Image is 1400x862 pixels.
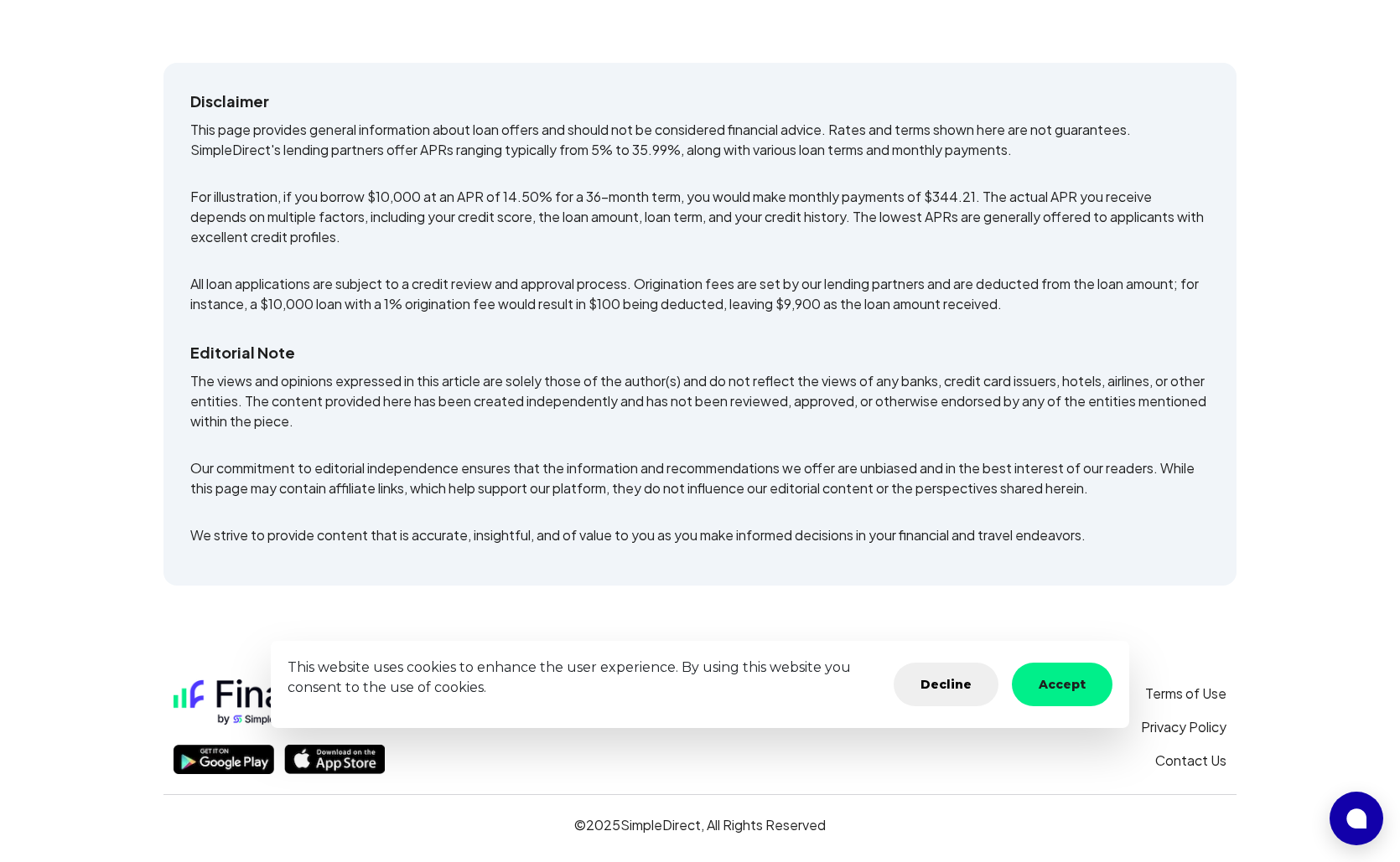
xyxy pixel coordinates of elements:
[190,371,1210,431] p: The views and opinions expressed in this article are solely those of the author(s) and do not ref...
[190,120,1210,160] p: This page provides general information about loan offers and should not be considered financial a...
[174,679,375,725] img: logo
[190,187,1210,247] p: For illustration, if you borrow $10,000 at an APR of 14.50% for a 36-month term, you would make m...
[190,90,1210,113] h5: Disclaimer
[1155,751,1226,771] a: Contact Us
[574,816,826,834] span: © 2025 SimpleDirect, All Rights Reserved
[1330,792,1383,845] button: Open chat window
[190,274,1210,314] p: All loan applications are subject to a credit review and approval process. Origination fees are s...
[190,341,1210,364] h5: Editorial Note
[284,745,385,774] img: app-store
[1141,717,1226,737] a: Privacy Policy
[1145,684,1226,704] a: Terms of Use
[1012,663,1112,706] button: Accept
[288,658,880,698] p: This website uses cookies to enhance the user experience. By using this website you consent to th...
[894,663,998,706] button: Decline
[174,745,274,774] img: play-store
[190,525,1210,545] p: We strive to provide content that is accurate, insightful, and of value to you as you make inform...
[190,458,1210,498] p: Our commitment to editorial independence ensures that the information and recommendations we offe...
